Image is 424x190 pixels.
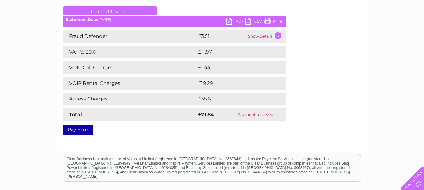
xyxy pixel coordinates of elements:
a: Log out [403,27,418,31]
td: £35.63 [196,93,273,105]
a: CSV [245,18,264,27]
td: £3.51 [196,30,246,43]
a: Current Invoice [63,6,157,15]
td: VAT @ 20% [63,46,196,58]
td: £19.29 [196,77,272,90]
a: Contact [382,27,398,31]
td: VOIP Rental Charges [63,77,196,90]
div: Clear Business is a trading name of Verastar Limited (registered in [GEOGRAPHIC_DATA] No. 3667643... [64,3,361,30]
strong: £71.84 [198,111,214,117]
td: VOIP Call Charges [63,61,196,74]
td: £1.44 [196,61,271,74]
a: 0333 014 3131 [306,3,349,11]
a: Pay Here [63,125,93,135]
a: Water [314,27,325,31]
a: PDF [226,18,245,27]
b: Statement Date: [66,17,98,22]
td: Access Charges [63,93,196,105]
div: [DATE] [63,18,286,22]
strong: Total [69,111,82,117]
td: Payment received [226,108,285,121]
td: Fraud Defender [63,30,196,43]
td: £11.97 [196,46,272,58]
a: Telecoms [347,27,366,31]
a: Print [264,18,282,27]
a: Blog [369,27,378,31]
img: logo.png [15,16,47,35]
a: Energy [329,27,343,31]
td: Show details [246,30,286,43]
